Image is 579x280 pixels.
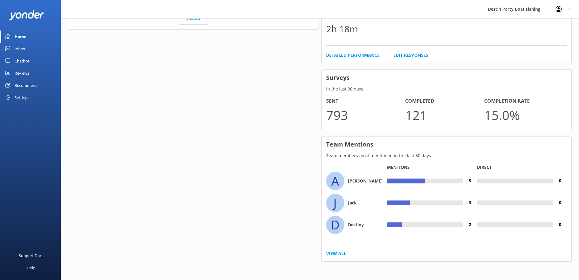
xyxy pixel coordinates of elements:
[322,86,572,92] p: In the last 30 days
[322,136,572,152] h3: Team Mentions
[15,55,29,67] div: Chatbot
[553,199,567,206] h4: 0
[405,97,484,105] h4: Completed
[326,97,405,105] h4: Sent
[477,164,492,170] p: Direct
[463,199,477,206] h4: 3
[326,250,346,257] a: View All
[405,105,484,125] p: 121
[553,221,567,228] h4: 0
[393,52,428,58] a: Edit Responses
[463,177,477,184] h4: 5
[484,105,563,125] p: 15.0 %
[326,194,344,212] div: J
[15,67,29,79] div: Reviews
[15,79,38,91] div: Recommend
[19,250,43,262] div: Support Docs
[348,178,383,184] h4: [PERSON_NAME]
[387,164,410,170] p: Mentions
[326,105,405,125] p: 793
[15,91,29,104] div: Settings
[326,216,344,234] div: D
[553,177,567,184] h4: 0
[27,262,35,274] div: Help
[15,30,26,43] div: Home
[463,221,477,228] h4: 2
[322,70,572,86] h3: Surveys
[326,22,358,36] div: 2h 18m
[15,43,25,55] div: Inbox
[322,152,572,159] p: Team members most mentioned in the last 30 days
[484,97,563,105] h4: Completion Rate
[326,172,344,190] div: A
[9,10,44,20] img: yonder-white-logo.png
[348,222,364,228] h4: Destiny
[326,52,380,58] a: Detailed Performance
[348,200,357,206] h4: Jack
